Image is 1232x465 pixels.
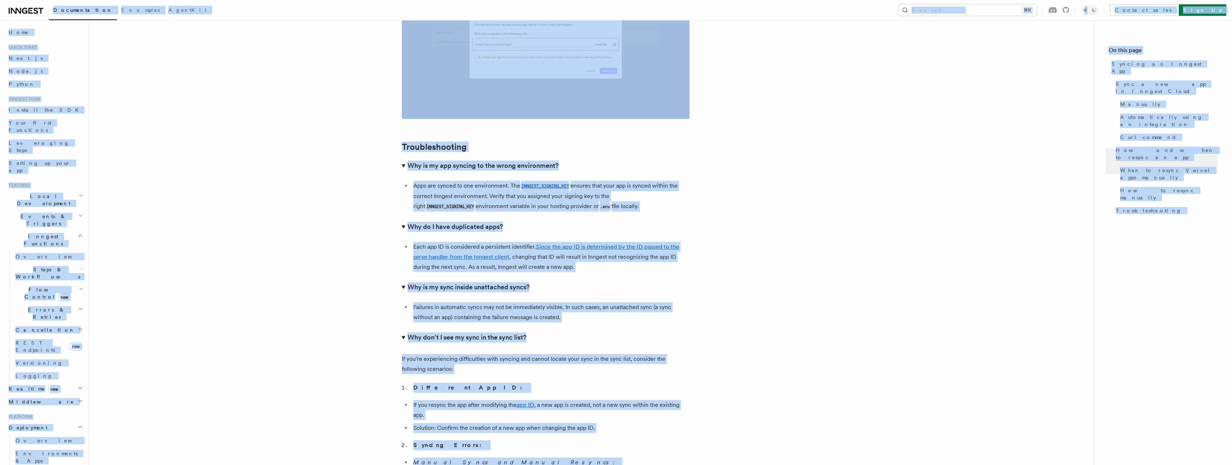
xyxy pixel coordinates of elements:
[6,414,32,420] span: Platform
[1116,147,1218,161] span: How and when to resync an app
[1120,101,1160,108] span: Manually
[6,183,30,188] span: Features
[413,243,679,260] a: Since the app ID is determined by the ID passed to the serve handler from the Inngest client
[164,2,211,19] a: AgentKit
[6,52,85,65] a: Next.js
[13,323,85,336] button: Cancellation
[411,423,690,433] li: Solution: Confirm the creation of a new app when changing the app ID.
[6,137,85,157] a: Leveraging Steps
[402,354,690,374] p: If you're experiencing difficulties with syncing and cannot locate your sync in the sync list, co...
[6,250,85,382] div: Inngest Functions
[6,213,78,227] span: Events & Triggers
[1117,164,1218,184] a: When to resync Vercel apps manually
[117,2,164,19] a: Examples
[411,400,690,420] li: If you resync the app after modifying the , a new app is created, not a new sync within the exist...
[6,103,85,116] a: Install the SDK
[408,222,503,232] h3: Why do I have duplicated apps?
[6,157,85,177] a: Setting up your app
[48,385,60,393] span: new
[1113,144,1218,164] a: How and when to resync an app
[1113,204,1218,217] a: Troubleshooting
[6,65,85,78] a: Node.js
[9,55,43,61] span: Next.js
[15,360,63,366] span: Versioning
[9,81,35,87] span: Python
[1120,187,1218,201] span: How to resync manually
[1113,78,1218,98] a: Sync a new app in Inngest Cloud
[6,398,74,405] span: Middleware
[520,182,570,189] a: INNGEST_SIGNING_KEY
[9,140,69,153] span: Leveraging Steps
[15,254,90,259] span: Overview
[1116,207,1182,214] span: Troubleshooting
[6,424,47,431] span: Deployment
[402,219,690,235] summary: Why do I have duplicated apps?
[9,68,43,74] span: Node.js
[13,266,80,280] span: Steps & Workflows
[13,369,85,382] a: Logging
[402,142,467,152] a: Troubleshooting
[6,190,85,210] button: Local Development
[411,242,690,272] li: Each app ID is considered a persistent identifier. , changing that ID will result in Inngest not ...
[6,382,85,395] button: Realtimenew
[402,279,690,295] summary: Why is my sync inside unattached syncs?
[70,342,82,351] span: new
[13,250,85,263] a: Overview
[53,7,113,13] span: Documentation
[15,451,78,464] span: Environments & Apps
[9,29,29,36] span: Home
[402,330,690,345] summary: Why don’t I see my sync in the sync list?
[9,107,83,113] span: Install the SDK
[1109,57,1218,78] a: Syncing an Inngest App
[13,434,85,447] a: Overview
[402,158,690,174] summary: Why is my app syncing to the wrong environment?
[168,7,206,13] span: AgentKit
[6,230,85,250] button: Inngest Functions
[15,373,53,379] span: Logging
[599,204,612,210] code: .env
[1179,4,1226,16] a: Sign Up
[6,45,37,50] span: Quick start
[6,395,85,408] button: Middleware
[13,303,85,323] button: Errors & Retries
[9,120,51,133] span: Your first Functions
[1081,6,1098,14] button: Toggle dark mode
[6,210,85,230] button: Events & Triggers
[517,401,534,408] a: app ID
[13,326,75,333] span: Cancellation
[6,193,78,207] span: Local Development
[408,282,529,292] h3: Why is my sync inside unattached syncs?
[6,78,85,91] a: Python
[413,442,486,448] strong: Syncing Errors:
[1120,134,1177,141] span: Curl command
[1120,114,1218,128] span: Automatically using an integration
[1120,167,1218,181] span: When to resync Vercel apps manually
[6,26,85,39] a: Home
[520,183,570,189] code: INNGEST_SIGNING_KEY
[425,204,476,210] code: INNGEST_SIGNING_KEY
[6,96,40,102] span: Inngest tour
[13,283,85,303] button: Flow Controlnew
[1117,131,1218,144] a: Curl command
[6,421,85,434] button: Deployment
[408,332,526,342] h3: Why don’t I see my sync in the sync list?
[13,263,85,283] button: Steps & Workflows
[1117,111,1218,131] a: Automatically using an integration
[408,161,559,171] h3: Why is my app syncing to the wrong environment?
[899,4,1037,16] button: Search...⌘K
[6,385,60,392] span: Realtime
[13,286,79,300] span: Flow Control
[1109,46,1218,57] h4: On this page
[13,356,85,369] a: Versioning
[1117,98,1218,111] a: Manually
[15,438,90,443] span: Overview
[13,306,78,321] span: Errors & Retries
[1117,184,1218,204] a: How to resync manually
[413,384,526,391] strong: Different App ID:
[1022,6,1032,14] kbd: ⌘K
[6,233,78,247] span: Inngest Functions
[15,340,55,353] span: REST Endpoints
[121,7,160,13] span: Examples
[1110,4,1176,16] a: Contact sales
[6,116,85,137] a: Your first Functions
